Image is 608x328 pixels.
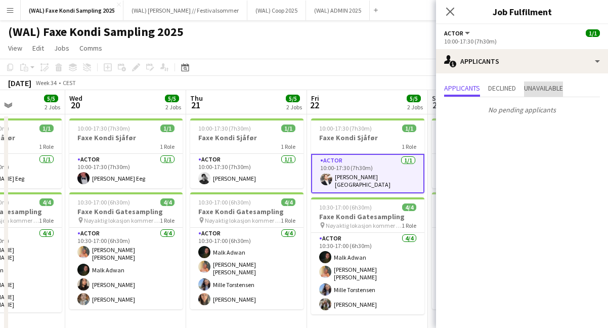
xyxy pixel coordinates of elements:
[32,44,44,53] span: Edit
[319,203,372,211] span: 10:30-17:00 (6h30m)
[444,85,480,92] span: Applicants
[430,99,443,111] span: 23
[432,118,545,188] app-job-card: 10:00-17:30 (7h30m)1/1Faxe Kondi Sjåfør1 RoleActor1/110:00-17:30 (7h30m)[PERSON_NAME]
[165,95,179,102] span: 5/5
[190,154,303,188] app-card-role: Actor1/110:00-17:30 (7h30m)[PERSON_NAME]
[444,37,600,45] div: 10:00-17:30 (7h30m)
[432,94,443,103] span: Sat
[311,133,424,142] h3: Faxe Kondi Sjåfør
[586,29,600,37] span: 1/1
[33,79,59,87] span: Week 34
[189,99,203,111] span: 21
[326,222,402,229] span: Nøyaktig lokasjon kommer snart
[63,79,76,87] div: CEST
[432,192,545,309] app-job-card: 10:30-17:00 (6h30m)4/4Faxe Kondi Gatesampling Nøyaktig lokasjon kommer snart1 RoleActor4/410:30-1...
[190,207,303,216] h3: Faxe Kondi Gatesampling
[39,143,54,150] span: 1 Role
[79,44,102,53] span: Comms
[407,95,421,102] span: 5/5
[44,95,58,102] span: 5/5
[8,44,22,53] span: View
[311,94,319,103] span: Fri
[39,198,54,206] span: 4/4
[69,94,82,103] span: Wed
[8,24,184,39] h1: (WAL) Faxe Kondi Sampling 2025
[402,222,416,229] span: 1 Role
[190,94,203,103] span: Thu
[77,198,130,206] span: 10:30-17:00 (6h30m)
[407,103,423,111] div: 2 Jobs
[69,118,183,188] app-job-card: 10:00-17:30 (7h30m)1/1Faxe Kondi Sjåfør1 RoleActor1/110:00-17:30 (7h30m)[PERSON_NAME] Eeg
[190,133,303,142] h3: Faxe Kondi Sjåfør
[21,1,123,20] button: (WAL) Faxe Kondi Sampling 2025
[39,217,54,224] span: 1 Role
[402,143,416,150] span: 1 Role
[54,44,69,53] span: Jobs
[4,42,26,55] a: View
[68,99,82,111] span: 20
[84,217,160,224] span: Nøyaktig lokasjon kommer snart
[432,228,545,309] app-card-role: Actor4/410:30-17:00 (6h30m)[PERSON_NAME][PERSON_NAME]Malk Adwan[PERSON_NAME] [PERSON_NAME]
[247,1,306,20] button: (WAL) Coop 2025
[488,85,516,92] span: Declined
[198,198,251,206] span: 10:30-17:00 (6h30m)
[160,198,175,206] span: 4/4
[123,1,247,20] button: (WAL) [PERSON_NAME] // Festivalsommer
[75,42,106,55] a: Comms
[50,42,73,55] a: Jobs
[286,95,300,102] span: 5/5
[165,103,181,111] div: 2 Jobs
[311,233,424,314] app-card-role: Actor4/410:30-17:00 (6h30m)Malk Adwan[PERSON_NAME] [PERSON_NAME]Mille Torstensen[PERSON_NAME]
[28,42,48,55] a: Edit
[69,207,183,216] h3: Faxe Kondi Gatesampling
[311,154,424,193] app-card-role: Actor1/110:00-17:30 (7h30m)[PERSON_NAME][GEOGRAPHIC_DATA]
[311,212,424,221] h3: Faxe Kondi Gatesampling
[444,29,463,37] span: Actor
[311,118,424,193] app-job-card: 10:00-17:30 (7h30m)1/1Faxe Kondi Sjåfør1 RoleActor1/110:00-17:30 (7h30m)[PERSON_NAME][GEOGRAPHIC_...
[77,125,130,132] span: 10:00-17:30 (7h30m)
[436,49,608,73] div: Applicants
[160,143,175,150] span: 1 Role
[444,29,471,37] button: Actor
[45,103,60,111] div: 2 Jobs
[432,154,545,188] app-card-role: Actor1/110:00-17:30 (7h30m)[PERSON_NAME]
[524,85,563,92] span: Unavailable
[306,1,370,20] button: (WAL) ADMIN 2025
[436,5,608,18] h3: Job Fulfilment
[281,125,295,132] span: 1/1
[432,207,545,216] h3: Faxe Kondi Gatesampling
[205,217,281,224] span: Nøyaktig lokasjon kommer snart
[432,133,545,142] h3: Faxe Kondi Sjåfør
[198,125,251,132] span: 10:00-17:30 (7h30m)
[69,228,183,309] app-card-role: Actor4/410:30-17:00 (6h30m)[PERSON_NAME] [PERSON_NAME]Malk Adwan[PERSON_NAME][PERSON_NAME]
[436,101,608,118] p: No pending applicants
[69,154,183,188] app-card-role: Actor1/110:00-17:30 (7h30m)[PERSON_NAME] Eeg
[281,143,295,150] span: 1 Role
[190,192,303,309] app-job-card: 10:30-17:00 (6h30m)4/4Faxe Kondi Gatesampling Nøyaktig lokasjon kommer snart1 RoleActor4/410:30-1...
[310,99,319,111] span: 22
[281,198,295,206] span: 4/4
[281,217,295,224] span: 1 Role
[190,228,303,309] app-card-role: Actor4/410:30-17:00 (6h30m)Malk Adwan[PERSON_NAME] [PERSON_NAME]Mille Torstensen[PERSON_NAME]
[402,125,416,132] span: 1/1
[160,217,175,224] span: 1 Role
[8,78,31,88] div: [DATE]
[319,125,372,132] span: 10:00-17:30 (7h30m)
[39,125,54,132] span: 1/1
[160,125,175,132] span: 1/1
[286,103,302,111] div: 2 Jobs
[69,133,183,142] h3: Faxe Kondi Sjåfør
[69,192,183,309] app-job-card: 10:30-17:00 (6h30m)4/4Faxe Kondi Gatesampling Nøyaktig lokasjon kommer snart1 RoleActor4/410:30-1...
[311,197,424,314] app-job-card: 10:30-17:00 (6h30m)4/4Faxe Kondi Gatesampling Nøyaktig lokasjon kommer snart1 RoleActor4/410:30-1...
[190,118,303,188] app-job-card: 10:00-17:30 (7h30m)1/1Faxe Kondi Sjåfør1 RoleActor1/110:00-17:30 (7h30m)[PERSON_NAME]
[402,203,416,211] span: 4/4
